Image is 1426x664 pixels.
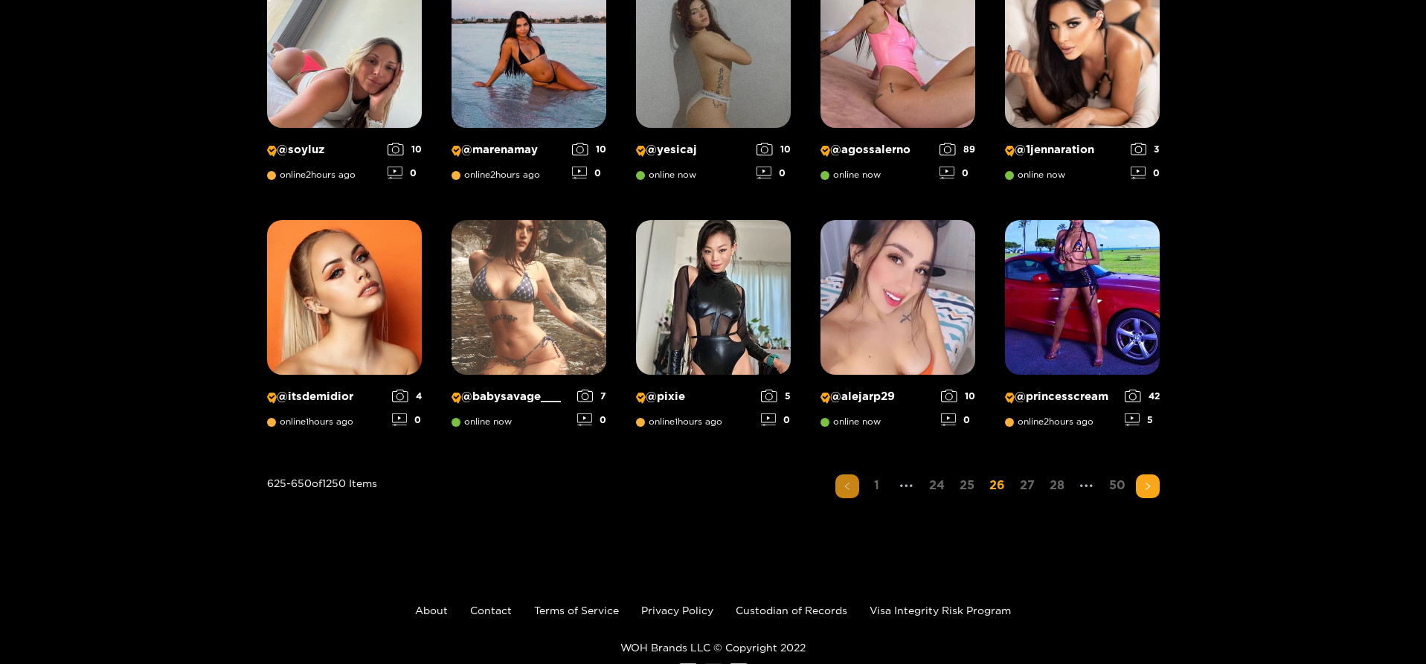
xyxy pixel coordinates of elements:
div: 0 [392,413,422,426]
a: Creator Profile Image: alejarp29@alejarp29online now100 [820,220,975,437]
span: online now [820,416,881,427]
li: Previous 5 Pages [895,474,919,498]
a: 28 [1045,474,1069,496]
div: 5 [1125,413,1160,426]
p: @ itsdemidior [267,390,385,404]
div: 89 [940,143,975,155]
p: @ princesscream [1005,390,1117,404]
span: online 2 hours ago [267,170,356,180]
span: online 2 hours ago [1005,416,1093,427]
div: 7 [577,390,606,402]
div: 0 [757,167,791,179]
li: Next Page [1136,474,1160,498]
span: online now [452,416,512,427]
p: @ babysavage___ [452,390,570,404]
li: Previous Page [835,474,859,498]
p: @ pixie [636,390,754,404]
div: 0 [577,413,606,426]
a: 50 [1105,474,1130,496]
li: 1 [865,474,889,498]
a: 25 [955,474,979,496]
li: 24 [925,474,949,498]
div: 4 [392,390,422,402]
li: 26 [985,474,1009,498]
span: ••• [895,474,919,498]
div: 5 [761,390,791,402]
div: 0 [1131,167,1160,179]
a: Terms of Service [534,605,619,616]
a: Creator Profile Image: itsdemidior@itsdemidioronline1hours ago40 [267,220,422,437]
span: ••• [1075,474,1099,498]
div: 10 [757,143,791,155]
p: @ agossalerno [820,143,932,157]
div: 10 [941,390,975,402]
a: 1 [865,474,889,496]
span: online 1 hours ago [636,416,722,427]
div: 0 [388,167,422,179]
a: Contact [470,605,512,616]
p: @ yesicaj [636,143,749,157]
a: 27 [1015,474,1039,496]
button: right [1136,474,1160,498]
a: Custodian of Records [736,605,847,616]
li: 50 [1105,474,1130,498]
button: left [835,474,859,498]
span: right [1143,482,1152,491]
p: @ marenamay [452,143,565,157]
p: @ alejarp29 [820,390,934,404]
img: Creator Profile Image: pixie [636,220,791,375]
span: online now [1005,170,1065,180]
a: Creator Profile Image: princesscream@princesscreamonline2hours ago425 [1005,220,1160,437]
div: 0 [572,167,606,179]
div: 10 [388,143,422,155]
img: Creator Profile Image: alejarp29 [820,220,975,375]
span: online now [820,170,881,180]
div: 0 [941,413,975,426]
a: Creator Profile Image: babysavage___@babysavage___online now70 [452,220,606,437]
div: 3 [1131,143,1160,155]
a: Creator Profile Image: pixie@pixieonline1hours ago50 [636,220,791,437]
img: Creator Profile Image: princesscream [1005,220,1160,375]
span: online 2 hours ago [452,170,540,180]
img: Creator Profile Image: itsdemidior [267,220,422,375]
span: left [843,482,852,491]
span: online now [636,170,696,180]
li: 27 [1015,474,1039,498]
div: 42 [1125,390,1160,402]
a: 24 [925,474,949,496]
a: Visa Integrity Risk Program [870,605,1011,616]
a: 26 [985,474,1009,496]
li: Next 5 Pages [1075,474,1099,498]
li: 28 [1045,474,1069,498]
a: About [415,605,448,616]
li: 25 [955,474,979,498]
div: 0 [940,167,975,179]
img: Creator Profile Image: babysavage___ [452,220,606,375]
span: online 1 hours ago [267,416,353,427]
div: 0 [761,413,791,426]
p: @ soyluz [267,143,380,157]
a: Privacy Policy [641,605,713,616]
div: 10 [572,143,606,155]
p: @ 1jennaration [1005,143,1123,157]
div: 625 - 650 of 1250 items [267,474,377,558]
